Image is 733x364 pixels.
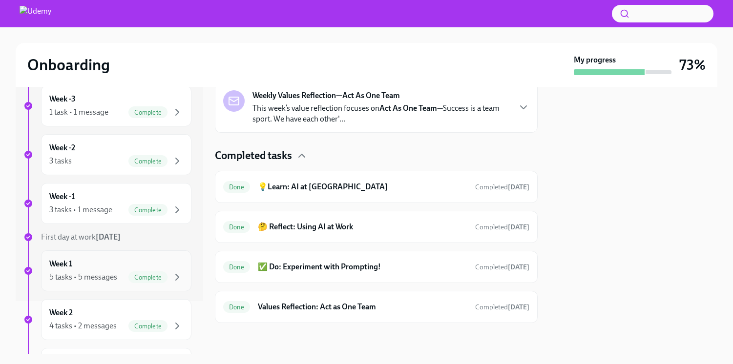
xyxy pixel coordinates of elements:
[508,183,529,191] strong: [DATE]
[96,232,121,242] strong: [DATE]
[23,299,191,340] a: Week 24 tasks • 2 messagesComplete
[223,303,250,311] span: Done
[49,307,73,318] h6: Week 2
[475,303,529,312] span: August 26th, 2025 11:10
[379,103,437,113] strong: Act As One Team
[574,55,616,65] strong: My progress
[223,299,529,315] a: DoneValues Reflection: Act as One TeamCompleted[DATE]
[128,274,168,281] span: Complete
[223,183,250,191] span: Done
[49,321,117,331] div: 4 tasks • 2 messages
[475,263,529,272] span: August 29th, 2025 12:55
[49,272,117,283] div: 5 tasks • 5 messages
[128,158,168,165] span: Complete
[252,103,510,124] p: This week’s value reflection focuses on —Success is a team sport. We have each other'...
[49,191,75,202] h6: Week -1
[49,156,72,166] div: 3 tasks
[23,85,191,126] a: Week -31 task • 1 messageComplete
[223,223,250,231] span: Done
[23,232,191,243] a: First day at work[DATE]
[475,183,529,191] span: Completed
[49,94,76,104] h6: Week -3
[475,182,529,192] span: August 25th, 2025 16:53
[252,90,400,101] strong: Weekly Values Reflection—Act As One Team
[258,222,467,232] h6: 🤔 Reflect: Using AI at Work
[475,223,529,231] span: Completed
[223,263,250,271] span: Done
[20,6,51,21] img: Udemy
[23,134,191,175] a: Week -23 tasksComplete
[258,302,467,312] h6: Values Reflection: Act as One Team
[27,55,110,75] h2: Onboarding
[128,206,168,214] span: Complete
[49,142,75,153] h6: Week -2
[49,259,72,269] h6: Week 1
[475,222,529,232] span: August 29th, 2025 12:54
[475,263,529,271] span: Completed
[49,107,108,118] div: 1 task • 1 message
[258,262,467,272] h6: ✅ Do: Experiment with Prompting!
[128,323,168,330] span: Complete
[223,219,529,235] a: Done🤔 Reflect: Using AI at WorkCompleted[DATE]
[23,250,191,291] a: Week 15 tasks • 5 messagesComplete
[508,263,529,271] strong: [DATE]
[223,179,529,195] a: Done💡Learn: AI at [GEOGRAPHIC_DATA]Completed[DATE]
[49,204,112,215] div: 3 tasks • 1 message
[215,148,292,163] h4: Completed tasks
[679,56,706,74] h3: 73%
[508,303,529,311] strong: [DATE]
[41,232,121,242] span: First day at work
[223,259,529,275] a: Done✅ Do: Experiment with Prompting!Completed[DATE]
[23,183,191,224] a: Week -13 tasks • 1 messageComplete
[258,182,467,192] h6: 💡Learn: AI at [GEOGRAPHIC_DATA]
[508,223,529,231] strong: [DATE]
[128,109,168,116] span: Complete
[215,148,538,163] div: Completed tasks
[475,303,529,311] span: Completed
